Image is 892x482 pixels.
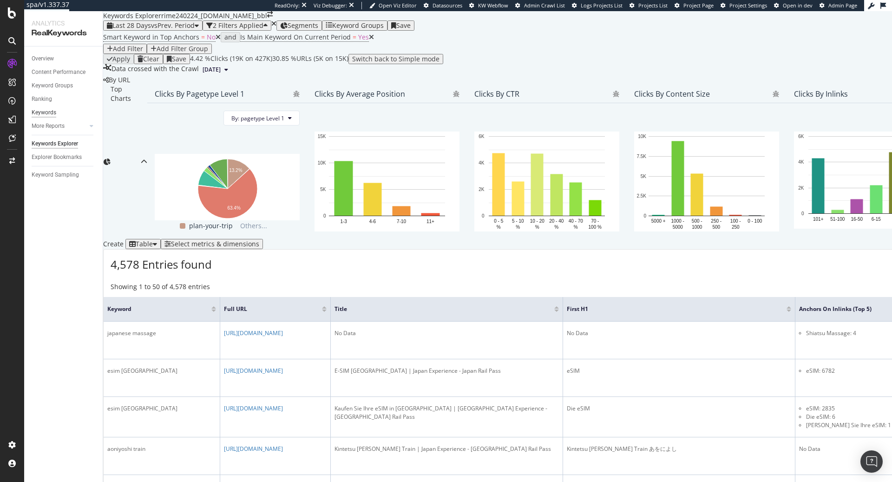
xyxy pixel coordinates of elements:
span: KW Webflow [478,2,508,9]
text: 1-3 [340,219,347,224]
div: More Reports [32,121,65,131]
span: Project Settings [729,2,767,9]
span: = [353,33,356,41]
a: Ranking [32,94,96,104]
text: % [516,224,520,230]
text: 0 [643,213,646,218]
text: % [497,224,501,230]
svg: A chart. [474,132,619,231]
text: 0 - 100 [748,218,762,224]
text: 20 - 40 [549,218,564,224]
div: times [271,20,276,27]
div: Kintetsu [PERSON_NAME] Train | Japan Experience - [GEOGRAPHIC_DATA] Rail Pass [334,445,559,453]
div: Clicks By Content Size [634,89,710,99]
a: Projects List [630,2,668,9]
a: Logs Projects List [572,2,623,9]
text: 101+ [813,217,824,222]
button: Add Filter [103,44,147,54]
text: 7-10 [397,219,406,224]
div: Clear [143,55,159,63]
div: Keyword Sampling [32,170,79,180]
text: 5000 [673,224,683,230]
text: 5000 + [651,218,666,224]
text: 1000 [692,224,702,230]
text: 0 [323,213,326,218]
a: Admin Crawl List [515,2,565,9]
span: Open Viz Editor [379,2,417,9]
a: KW Webflow [469,2,508,9]
button: By: pagetype Level 1 [223,111,300,125]
text: % [535,224,539,230]
div: Keyword Groups [32,81,73,91]
text: % [554,224,558,230]
button: Select metrics & dimensions [161,239,263,249]
text: 70 - [591,218,599,224]
span: Logs Projects List [581,2,623,9]
div: bug [453,91,459,97]
div: Data crossed with the Crawl [111,64,199,75]
text: 15K [318,134,326,139]
div: bug [613,91,619,97]
span: Others... [236,220,271,231]
div: No Data [567,329,791,337]
div: Die eSIM [567,404,791,413]
div: Content Performance [32,67,85,77]
text: 63.4% [227,205,240,211]
div: E-SIM [GEOGRAPHIC_DATA] | Japan Experience - Japan Rail Pass [334,367,559,375]
a: [URL][DOMAIN_NAME] [224,445,283,453]
div: bug [773,91,779,97]
button: Last 28 DaysvsPrev. Period [103,20,203,31]
div: Top Charts [111,85,141,239]
div: ReadOnly: [275,2,300,9]
div: Overview [32,54,54,64]
text: 500 - [692,218,702,224]
span: Admin Crawl List [524,2,565,9]
a: [URL][DOMAIN_NAME] [224,367,283,375]
text: 2K [479,187,485,192]
div: 30.85 % URLs ( 5K on 15K ) [272,54,348,64]
span: Title [334,305,540,313]
text: 100 % [589,224,602,230]
div: Kaufen Sie Ihre eSIM in [GEOGRAPHIC_DATA] | [GEOGRAPHIC_DATA] Experience - [GEOGRAPHIC_DATA] Rail... [334,404,559,421]
div: Keywords [32,108,56,118]
button: 2 Filters Applied [203,20,271,31]
div: Keywords Explorer [32,139,78,149]
a: Keyword Sampling [32,170,96,180]
span: Full URL [224,305,308,313]
button: Save [163,54,190,64]
span: Project Page [683,2,714,9]
div: rime240224_[DOMAIN_NAME]_bbl [161,11,267,20]
span: Last 28 Days [112,21,151,30]
div: Add Filter Group [157,45,208,53]
div: Explorer Bookmarks [32,152,82,162]
a: Open Viz Editor [369,2,417,9]
div: japanese massage [107,329,216,337]
text: 6K [798,134,804,139]
span: Datasources [433,2,462,9]
text: 100 - [730,218,741,224]
div: eSIM [567,367,791,375]
text: 4K [798,160,804,165]
text: 6-15 [872,217,881,222]
span: Is Main Keyword On Current Period [240,33,351,41]
svg: A chart. [155,154,300,220]
button: Apply [103,54,134,64]
div: Add Filter [113,45,143,53]
div: Save [396,22,411,29]
text: 51-100 [830,217,845,222]
text: 0 [482,213,485,218]
div: arrow-right-arrow-left [267,11,273,18]
div: Create [103,239,161,249]
text: 7.5K [636,154,646,159]
span: vs Prev. Period [151,21,195,30]
button: Table [125,239,161,249]
button: Keyword Groups [322,20,387,31]
div: Showing 1 to 50 of 4,578 entries [111,282,210,292]
button: and [221,32,240,42]
div: 2 Filters Applied [213,22,263,29]
div: Save [172,55,186,63]
text: 13.2% [229,168,242,173]
text: % [574,224,578,230]
span: First H1 [567,305,773,313]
